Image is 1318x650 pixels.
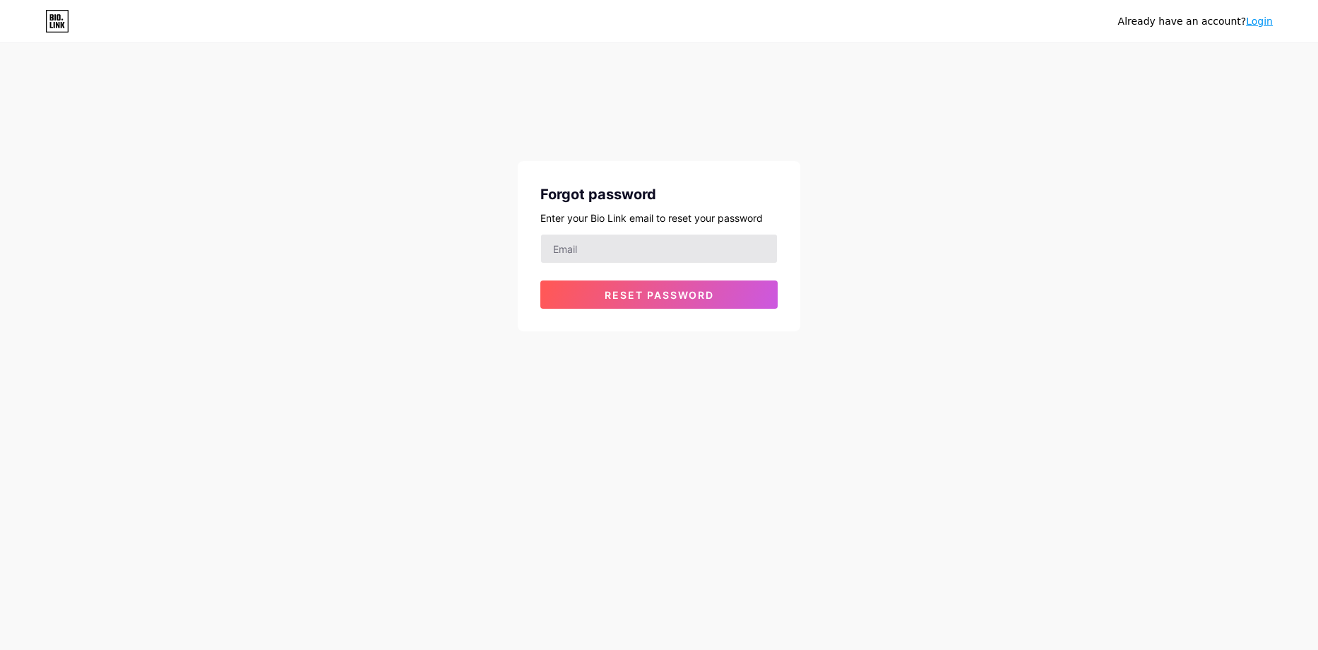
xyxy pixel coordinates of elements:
div: Forgot password [540,184,778,205]
span: Reset password [605,289,714,301]
input: Email [541,235,777,263]
a: Login [1246,16,1273,27]
div: Enter your Bio Link email to reset your password [540,211,778,225]
div: Already have an account? [1118,14,1273,29]
button: Reset password [540,280,778,309]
